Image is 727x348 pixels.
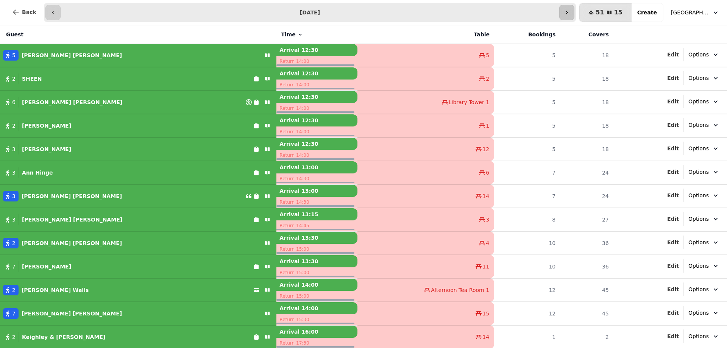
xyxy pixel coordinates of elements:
td: 5 [494,67,560,91]
p: Arrival 14:00 [276,279,357,291]
td: 5 [494,44,560,67]
th: Bookings [494,25,560,44]
td: 8 [494,208,560,231]
p: [PERSON_NAME] [PERSON_NAME] [22,239,122,247]
span: Edit [667,334,679,339]
td: 7 [494,161,560,184]
span: Back [22,9,36,15]
span: 2 [12,286,16,294]
td: 18 [560,44,613,67]
span: 3 [486,216,489,223]
span: 2 [12,75,16,83]
span: 2 [486,75,489,83]
span: Options [688,98,709,105]
button: Edit [667,74,679,82]
span: Edit [667,75,679,81]
button: Options [684,142,724,155]
button: Options [684,71,724,85]
p: Return 14:00 [276,103,357,114]
span: 2 [12,122,16,130]
p: Return 14:45 [276,220,357,231]
span: Options [688,168,709,176]
td: 45 [560,302,613,325]
p: [PERSON_NAME] [22,122,71,130]
button: Options [684,189,724,202]
span: Edit [667,193,679,198]
span: Edit [667,146,679,151]
span: Options [688,51,709,58]
span: Options [688,309,709,317]
td: 12 [494,278,560,302]
span: 7 [12,263,16,270]
span: Edit [667,240,679,245]
p: [PERSON_NAME] [PERSON_NAME] [22,310,122,317]
span: Edit [667,122,679,128]
p: SHEEN [22,75,42,83]
p: Return 14:00 [276,126,357,137]
button: Edit [667,145,679,152]
span: 5 [12,51,16,59]
p: Arrival 16:00 [276,326,357,338]
p: Arrival 12:30 [276,91,357,103]
span: 15 [614,9,622,16]
td: 10 [494,255,560,278]
span: 15 [482,310,489,317]
td: 5 [494,137,560,161]
p: [PERSON_NAME] [22,263,71,270]
td: 10 [494,231,560,255]
p: Arrival 12:30 [276,138,357,150]
span: Options [688,121,709,129]
p: Return 14:30 [276,197,357,208]
span: Library Tower 1 [449,98,489,106]
span: 14 [482,192,489,200]
td: 5 [494,91,560,114]
p: Return 14:00 [276,80,357,90]
button: Edit [667,168,679,176]
button: Time [281,31,303,38]
td: 7 [494,184,560,208]
span: 3 [12,216,16,223]
span: 2 [12,333,16,341]
th: Covers [560,25,613,44]
td: 45 [560,278,613,302]
button: Edit [667,262,679,270]
button: Edit [667,51,679,58]
p: Ann Hinge [22,169,53,176]
button: Options [684,95,724,108]
p: Return 15:00 [276,291,357,301]
p: Return 14:30 [276,173,357,184]
p: [PERSON_NAME] [PERSON_NAME] [22,192,122,200]
button: Edit [667,121,679,129]
button: Create [631,3,663,22]
p: Arrival 12:30 [276,44,357,56]
span: 11 [482,263,489,270]
td: 27 [560,208,613,231]
p: Arrival 12:30 [276,114,357,126]
button: Back [6,3,42,21]
p: Keighley & [PERSON_NAME] [22,333,105,341]
td: 36 [560,231,613,255]
span: 14 [482,333,489,341]
span: Options [688,145,709,152]
span: Create [637,10,657,15]
p: Arrival 13:30 [276,255,357,267]
p: Return 14:00 [276,56,357,67]
p: Arrival 13:00 [276,185,357,197]
span: 12 [482,145,489,153]
span: 3 [12,145,16,153]
p: Arrival 13:15 [276,208,357,220]
span: Edit [667,169,679,175]
span: Edit [667,287,679,292]
p: Return 14:00 [276,150,357,161]
button: Options [684,236,724,249]
span: Options [688,74,709,82]
button: Options [684,165,724,179]
span: Edit [667,310,679,315]
button: Options [684,329,724,343]
button: [GEOGRAPHIC_DATA], [GEOGRAPHIC_DATA] [666,6,724,19]
span: 2 [12,239,16,247]
button: Edit [667,239,679,246]
span: Time [281,31,295,38]
span: 1 [486,122,489,130]
td: 18 [560,137,613,161]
